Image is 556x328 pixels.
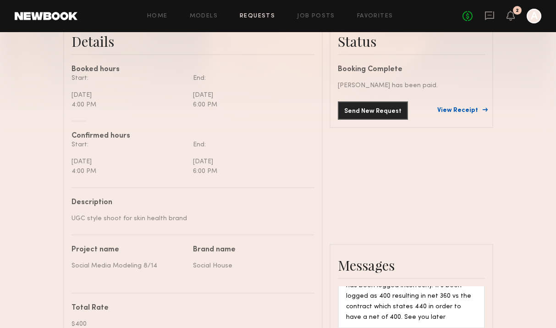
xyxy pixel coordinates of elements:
[357,13,393,19] a: Favorites
[72,261,186,271] div: Social Media Modeling 8/14
[437,107,485,114] a: View Receipt
[72,199,308,206] div: Description
[338,66,485,73] div: Booking Complete
[193,140,308,150] div: End:
[193,73,308,83] div: End:
[338,101,408,120] button: Send New Request
[193,157,308,167] div: [DATE]
[72,73,186,83] div: Start:
[72,133,314,140] div: Confirmed hours
[338,256,485,274] div: Messages
[72,214,308,223] div: UGC style shoot for skin health brand
[147,13,168,19] a: Home
[72,66,314,73] div: Booked hours
[72,140,186,150] div: Start:
[193,246,308,254] div: Brand name
[72,90,186,100] div: [DATE]
[338,81,485,90] div: [PERSON_NAME] has been paid.
[72,246,186,254] div: Project name
[193,167,308,176] div: 6:00 PM
[193,100,308,110] div: 6:00 PM
[190,13,218,19] a: Models
[338,32,485,50] div: Status
[193,261,308,271] div: Social House
[193,90,308,100] div: [DATE]
[72,32,314,50] div: Details
[297,13,335,19] a: Job Posts
[527,9,541,23] a: A
[240,13,275,19] a: Requests
[516,8,519,13] div: 2
[72,157,186,167] div: [DATE]
[346,270,477,323] div: Hey guys, just letting you know the rate has been logged incorrectly. It’s been logged as 400 res...
[72,305,308,312] div: Total Rate
[72,100,186,110] div: 4:00 PM
[72,167,186,176] div: 4:00 PM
